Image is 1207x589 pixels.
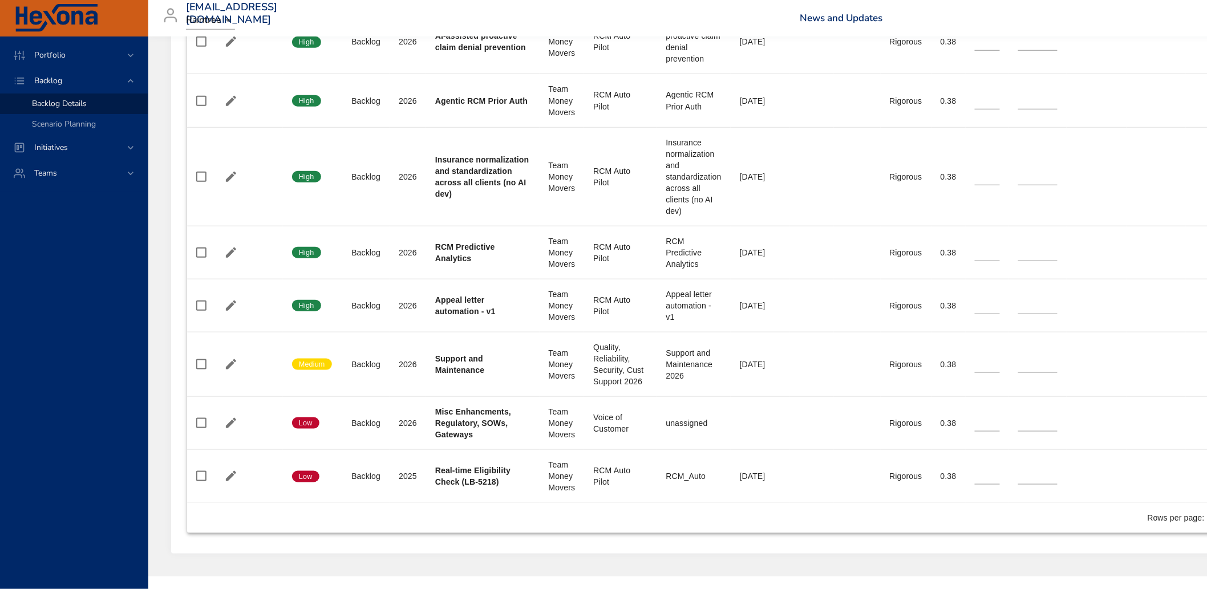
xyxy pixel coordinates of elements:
span: High [292,96,321,106]
span: High [292,300,321,311]
div: RCM Auto Pilot [593,165,647,188]
div: [DATE] [740,171,781,182]
div: RCM Predictive Analytics [666,235,722,270]
div: Team Money Movers [549,406,576,440]
b: Misc Enhancments, Regulatory, SOWs, Gateways [435,407,511,439]
div: Rigorous [890,359,922,370]
div: Backlog [351,247,380,258]
div: Backlog [351,95,380,107]
div: Rigorous [890,36,922,47]
b: Insurance normalization and standardization across all clients (no AI dev) [435,155,529,198]
div: RCM_Auto [666,470,722,482]
div: 2026 [399,95,417,107]
span: Backlog Details [32,98,87,109]
div: Agentic RCM Prior Auth [666,89,722,112]
div: Support and Maintenance 2026 [666,347,722,381]
div: Team Money Movers [549,235,576,270]
div: unassigned [666,417,722,429]
b: RCM Predictive Analytics [435,242,495,263]
span: Backlog [25,75,71,86]
div: Appeal letter automation - v1 [666,289,722,323]
div: RCM Auto Pilot [593,294,647,317]
div: 0.38 [941,417,957,429]
div: Backlog [351,470,380,482]
span: Low [292,418,319,428]
div: Rigorous [890,417,922,429]
b: Appeal letter automation - v1 [435,295,496,316]
span: High [292,172,321,182]
div: Raintree [186,11,235,30]
button: Edit Project Details [222,92,240,109]
div: 0.38 [941,470,957,482]
div: 0.38 [941,359,957,370]
span: Scenario Planning [32,119,96,129]
button: Edit Project Details [222,356,240,373]
span: Low [292,472,319,482]
div: 2026 [399,171,417,182]
div: Rigorous [890,470,922,482]
span: Initiatives [25,142,77,153]
div: Rigorous [890,300,922,311]
div: 2026 [399,36,417,47]
div: 2026 [399,247,417,258]
div: Voice of Customer [593,412,647,434]
div: 0.38 [941,247,957,258]
button: Edit Project Details [222,415,240,432]
div: Rigorous [890,171,922,182]
div: 2026 [399,359,417,370]
span: High [292,247,321,258]
div: [DATE] [740,470,781,482]
div: 0.38 [941,300,957,311]
div: Backlog [351,36,380,47]
button: Edit Project Details [222,297,240,314]
div: AI-assisted proactive claim denial prevention [666,19,722,64]
div: 0.38 [941,171,957,182]
b: Support and Maintenance [435,354,484,375]
div: Team Money Movers [549,83,576,117]
div: Rigorous [890,247,922,258]
div: Team Money Movers [549,347,576,381]
div: 2026 [399,300,417,311]
b: Real-time Eligibility Check (LB-5218) [435,466,511,486]
div: RCM Auto Pilot [593,465,647,488]
span: Medium [292,359,332,369]
div: RCM Auto Pilot [593,89,647,112]
div: RCM Auto Pilot [593,30,647,53]
div: Rigorous [890,95,922,107]
div: [DATE] [740,95,781,107]
div: Backlog [351,359,380,370]
a: News and Updates [800,11,883,25]
div: 2025 [399,470,417,482]
div: Quality, Reliability, Security, Cust Support 2026 [593,342,647,387]
div: [DATE] [740,359,781,370]
div: Backlog [351,300,380,311]
div: [DATE] [740,300,781,311]
span: Portfolio [25,50,75,60]
div: Team Money Movers [549,459,576,493]
div: Team Money Movers [549,25,576,59]
div: [DATE] [740,247,781,258]
div: [DATE] [740,36,781,47]
button: Edit Project Details [222,244,240,261]
div: RCM Auto Pilot [593,241,647,264]
button: Edit Project Details [222,468,240,485]
p: Rows per page: [1148,512,1205,523]
span: High [292,37,321,47]
img: Hexona [14,4,99,33]
div: 0.38 [941,36,957,47]
div: Backlog [351,171,380,182]
div: Team Money Movers [549,289,576,323]
button: Edit Project Details [222,33,240,50]
span: Teams [25,168,66,178]
h3: [EMAIL_ADDRESS][DOMAIN_NAME] [186,1,278,26]
div: 0.38 [941,95,957,107]
b: Agentic RCM Prior Auth [435,96,528,105]
button: Edit Project Details [222,168,240,185]
div: Backlog [351,417,380,429]
div: Team Money Movers [549,160,576,194]
div: Insurance normalization and standardization across all clients (no AI dev) [666,137,722,217]
div: 2026 [399,417,417,429]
